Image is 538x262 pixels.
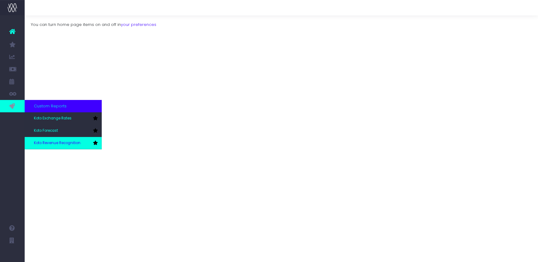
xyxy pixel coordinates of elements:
img: images/default_profile_image.png [8,250,17,259]
span: Koto Forecast [34,128,58,134]
span: Koto Revenue Recognition [34,140,80,146]
span: Koto Exchange Rates [34,116,72,121]
a: Koto Revenue Recognition [25,137,102,149]
a: Koto Forecast [25,125,102,137]
a: Koto Exchange Rates [25,112,102,125]
span: Custom Reports [34,103,67,109]
a: your preferences [121,22,156,27]
div: You can turn home page items on and off in [25,15,538,28]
